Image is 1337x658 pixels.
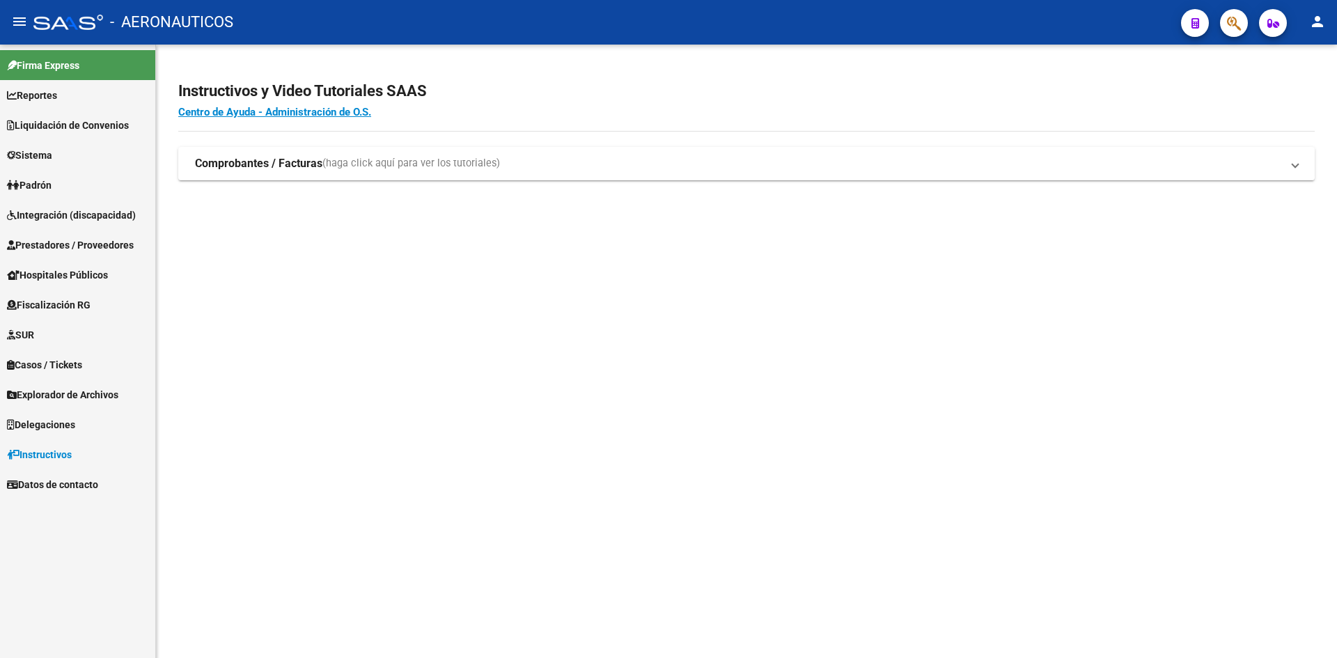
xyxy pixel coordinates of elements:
[7,267,108,283] span: Hospitales Públicos
[11,13,28,30] mat-icon: menu
[7,297,91,313] span: Fiscalización RG
[7,88,57,103] span: Reportes
[110,7,233,38] span: - AERONAUTICOS
[178,106,371,118] a: Centro de Ayuda - Administración de O.S.
[1290,611,1323,644] iframe: Intercom live chat
[7,118,129,133] span: Liquidación de Convenios
[7,387,118,402] span: Explorador de Archivos
[7,477,98,492] span: Datos de contacto
[7,237,134,253] span: Prestadores / Proveedores
[7,207,136,223] span: Integración (discapacidad)
[7,447,72,462] span: Instructivos
[7,58,79,73] span: Firma Express
[322,156,500,171] span: (haga click aquí para ver los tutoriales)
[7,357,82,373] span: Casos / Tickets
[7,417,75,432] span: Delegaciones
[7,178,52,193] span: Padrón
[7,327,34,343] span: SUR
[178,147,1315,180] mat-expansion-panel-header: Comprobantes / Facturas(haga click aquí para ver los tutoriales)
[178,78,1315,104] h2: Instructivos y Video Tutoriales SAAS
[1309,13,1326,30] mat-icon: person
[7,148,52,163] span: Sistema
[195,156,322,171] strong: Comprobantes / Facturas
